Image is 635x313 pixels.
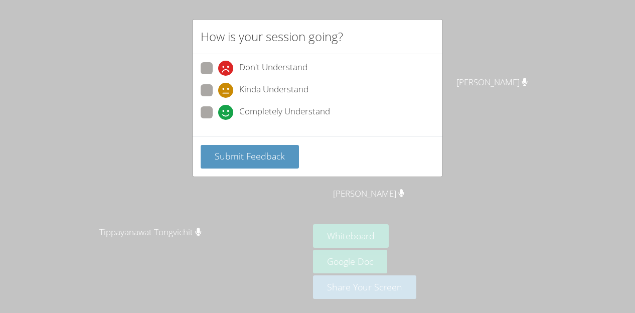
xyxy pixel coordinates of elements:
span: Kinda Understand [239,83,308,98]
span: Completely Understand [239,105,330,120]
h2: How is your session going? [201,28,343,46]
span: Don't Understand [239,61,307,76]
button: Submit Feedback [201,145,299,169]
span: Submit Feedback [215,150,285,162]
